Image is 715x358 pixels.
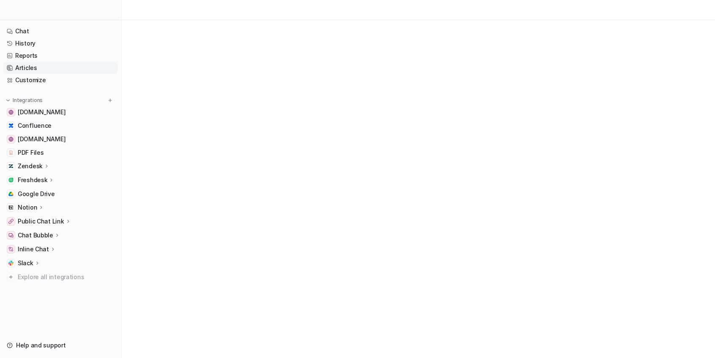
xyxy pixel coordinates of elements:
[18,203,37,212] p: Notion
[18,259,33,267] p: Slack
[18,190,55,198] span: Google Drive
[8,178,14,183] img: Freshdesk
[3,96,45,105] button: Integrations
[18,162,43,170] p: Zendesk
[18,108,65,116] span: [DOMAIN_NAME]
[8,261,14,266] img: Slack
[18,231,53,240] p: Chat Bubble
[18,135,65,143] span: [DOMAIN_NAME]
[8,233,14,238] img: Chat Bubble
[3,50,118,62] a: Reports
[5,97,11,103] img: expand menu
[3,120,118,132] a: ConfluenceConfluence
[3,339,118,351] a: Help and support
[3,147,118,159] a: PDF FilesPDF Files
[8,150,14,155] img: PDF Files
[3,188,118,200] a: Google DriveGoogle Drive
[8,137,14,142] img: www.airbnb.com
[8,123,14,128] img: Confluence
[3,62,118,74] a: Articles
[3,106,118,118] a: www.atlassian.com[DOMAIN_NAME]
[107,97,113,103] img: menu_add.svg
[8,164,14,169] img: Zendesk
[8,110,14,115] img: www.atlassian.com
[13,97,43,104] p: Integrations
[8,219,14,224] img: Public Chat Link
[18,148,43,157] span: PDF Files
[8,191,14,196] img: Google Drive
[18,270,114,284] span: Explore all integrations
[18,217,64,226] p: Public Chat Link
[8,205,14,210] img: Notion
[18,176,47,184] p: Freshdesk
[8,247,14,252] img: Inline Chat
[3,38,118,49] a: History
[3,133,118,145] a: www.airbnb.com[DOMAIN_NAME]
[3,271,118,283] a: Explore all integrations
[3,25,118,37] a: Chat
[18,245,49,253] p: Inline Chat
[7,273,15,281] img: explore all integrations
[3,74,118,86] a: Customize
[18,121,51,130] span: Confluence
